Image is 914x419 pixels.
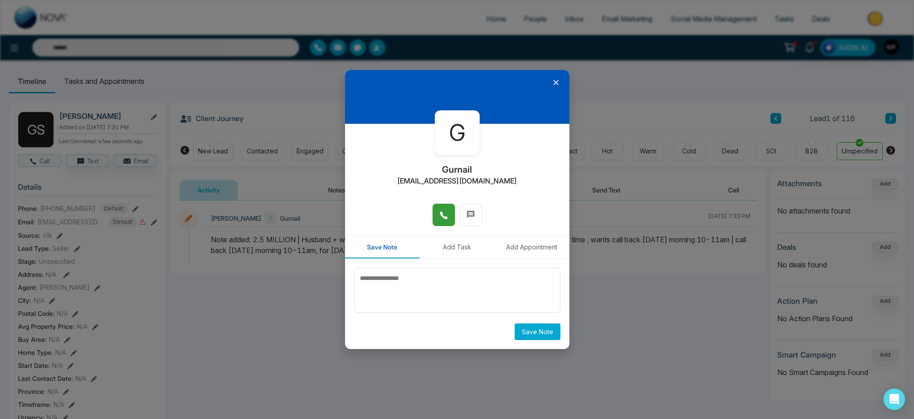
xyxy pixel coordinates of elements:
h2: [EMAIL_ADDRESS][DOMAIN_NAME] [397,177,517,185]
button: Save Note [515,323,560,340]
button: Add Appointment [494,236,569,258]
button: Save Note [345,236,420,258]
h2: Gurnail [442,164,472,175]
div: Open Intercom Messenger [883,388,905,410]
span: G [449,116,465,150]
button: Add Task [420,236,494,258]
